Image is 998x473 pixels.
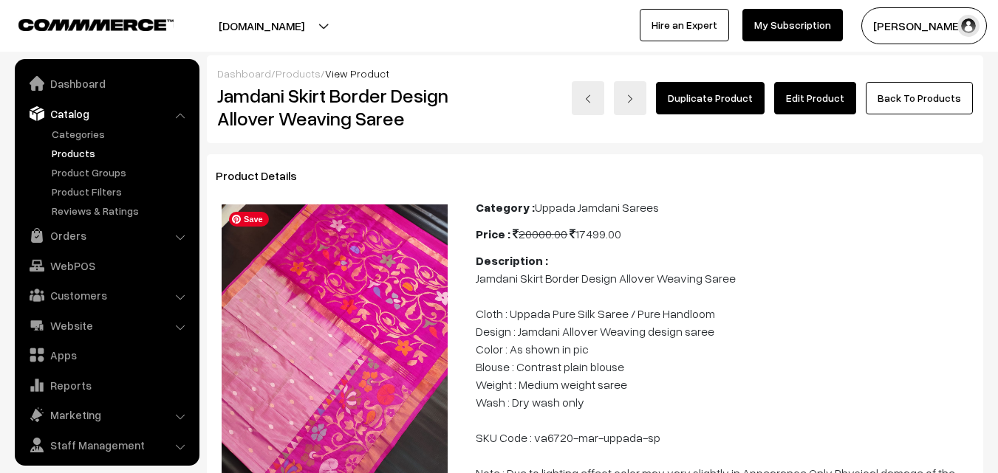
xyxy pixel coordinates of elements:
a: Product Groups [48,165,194,180]
a: Edit Product [774,82,856,114]
a: COMMMERCE [18,15,148,32]
a: WebPOS [18,252,194,279]
a: Reports [18,372,194,398]
img: user [957,15,980,37]
a: Back To Products [866,82,973,114]
a: My Subscription [742,9,843,41]
img: COMMMERCE [18,19,174,30]
a: Dashboard [18,70,194,97]
a: Website [18,312,194,339]
a: Hire an Expert [640,9,729,41]
a: Orders [18,222,194,249]
a: Customers [18,282,194,308]
button: [PERSON_NAME] [861,7,987,44]
span: Save [229,212,269,227]
a: Categories [48,126,194,142]
a: Staff Management [18,432,194,458]
span: 20000.00 [513,227,567,241]
a: Apps [18,342,194,368]
h2: Jamdani Skirt Border Design Allover Weaving Saree [217,84,454,130]
span: Product Details [216,168,315,183]
b: Description : [476,253,548,268]
div: / / [217,66,973,81]
div: Uppada Jamdani Sarees [476,198,974,216]
a: Marketing [18,401,194,428]
b: Price : [476,227,510,241]
a: Catalog [18,100,194,127]
a: Product Filters [48,184,194,199]
button: [DOMAIN_NAME] [167,7,356,44]
a: Dashboard [217,67,271,80]
img: right-arrow.png [626,94,635,103]
a: Reviews & Ratings [48,203,194,218]
a: Products [48,145,194,161]
div: 17499.00 [476,225,974,243]
img: left-arrow.png [584,94,592,103]
b: Category : [476,200,535,215]
a: Duplicate Product [656,82,765,114]
a: Products [276,67,321,80]
span: View Product [325,67,389,80]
